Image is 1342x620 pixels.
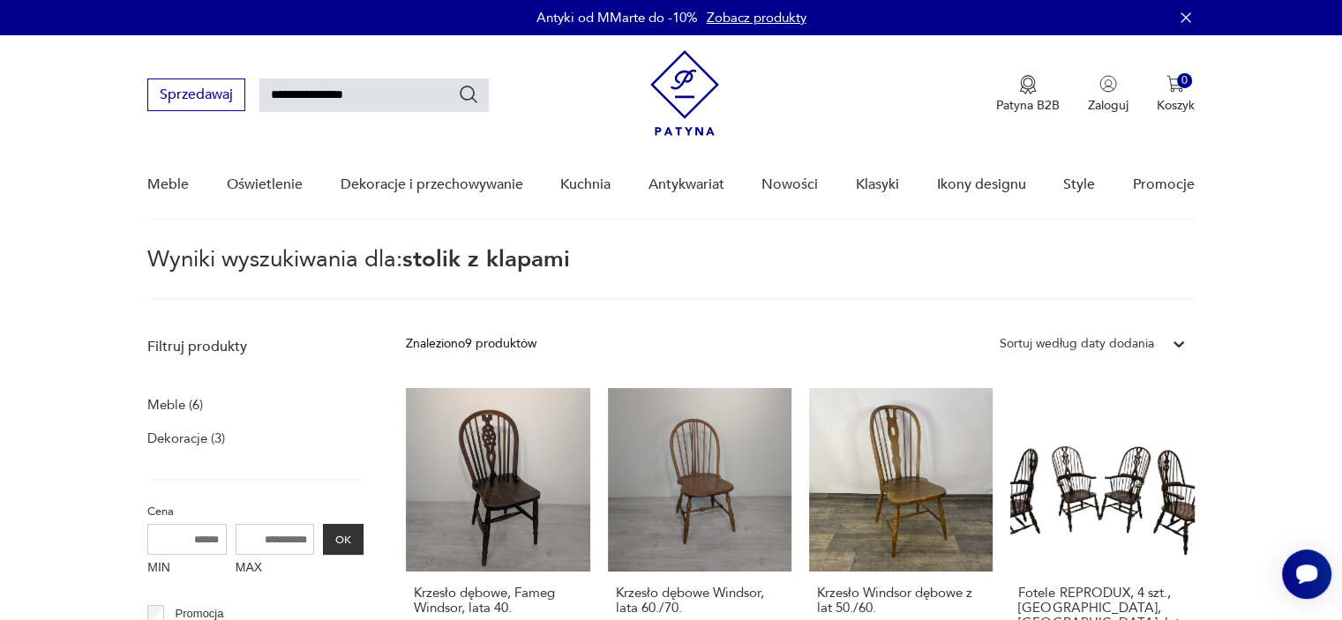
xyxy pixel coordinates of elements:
[147,392,203,417] a: Meble (6)
[817,586,985,616] h3: Krzesło Windsor dębowe z lat 50./60.
[536,9,698,26] p: Antyki od MMarte do -10%
[936,151,1025,219] a: Ikony designu
[323,524,364,555] button: OK
[761,151,818,219] a: Nowości
[707,9,806,26] a: Zobacz produkty
[458,84,479,105] button: Szukaj
[147,337,364,356] p: Filtruj produkty
[1099,75,1117,93] img: Ikonka użytkownika
[1177,73,1192,88] div: 0
[650,50,719,136] img: Patyna - sklep z meblami i dekoracjami vintage
[147,502,364,521] p: Cena
[227,151,303,219] a: Oświetlenie
[1157,75,1195,114] button: 0Koszyk
[1000,334,1154,354] div: Sortuj według daty dodania
[406,334,536,354] div: Znaleziono 9 produktów
[147,90,245,102] a: Sprzedawaj
[1088,97,1128,114] p: Zaloguj
[236,555,315,583] label: MAX
[1063,151,1095,219] a: Style
[1088,75,1128,114] button: Zaloguj
[996,97,1060,114] p: Patyna B2B
[402,243,570,275] span: stolik z klapami
[1019,75,1037,94] img: Ikona medalu
[147,555,227,583] label: MIN
[996,75,1060,114] a: Ikona medaluPatyna B2B
[560,151,611,219] a: Kuchnia
[1282,549,1331,599] iframe: Smartsupp widget button
[649,151,724,219] a: Antykwariat
[147,78,245,111] button: Sprzedawaj
[1166,75,1184,93] img: Ikona koszyka
[340,151,522,219] a: Dekoracje i przechowywanie
[616,586,783,616] h3: Krzesło dębowe Windsor, lata 60./70.
[856,151,899,219] a: Klasyki
[996,75,1060,114] button: Patyna B2B
[147,426,225,451] a: Dekoracje (3)
[147,249,1194,300] p: Wyniki wyszukiwania dla:
[1157,97,1195,114] p: Koszyk
[147,151,189,219] a: Meble
[414,586,581,616] h3: Krzesło dębowe, Fameg Windsor, lata 40.
[1133,151,1195,219] a: Promocje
